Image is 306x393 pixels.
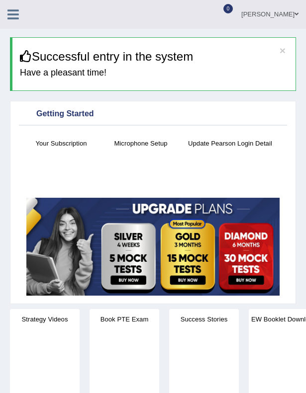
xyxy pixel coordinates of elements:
[280,45,286,56] button: ×
[21,107,285,122] div: Getting Started
[26,138,96,149] h4: Your Subscription
[10,314,80,324] h4: Strategy Videos
[26,198,280,296] img: small5.jpg
[223,4,233,13] span: 0
[20,68,288,78] h4: Have a pleasant time!
[20,50,288,63] h3: Successful entry in the system
[169,314,239,324] h4: Success Stories
[186,138,275,149] h4: Update Pearson Login Detail
[90,314,159,324] h4: Book PTE Exam
[106,138,176,149] h4: Microphone Setup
